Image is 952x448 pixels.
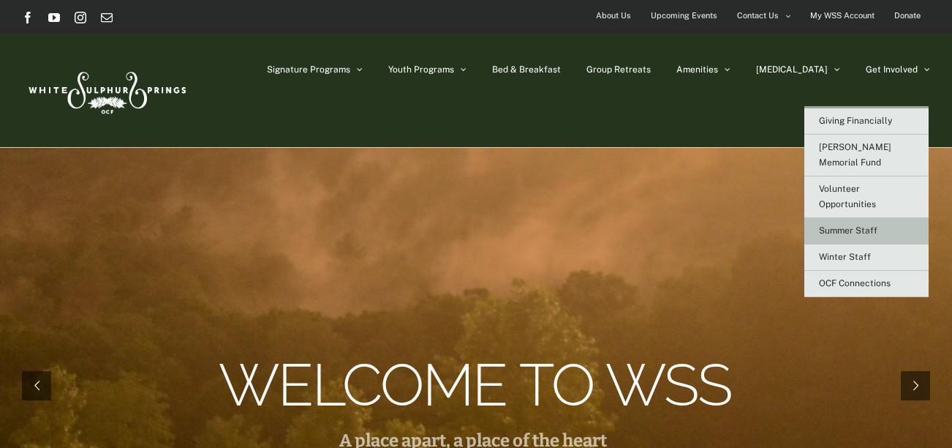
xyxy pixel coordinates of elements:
[866,33,930,106] a: Get Involved
[676,33,730,106] a: Amenities
[756,65,828,74] span: [MEDICAL_DATA]
[676,65,718,74] span: Amenities
[819,142,891,168] span: [PERSON_NAME] Memorial Fund
[596,5,631,26] span: About Us
[819,278,891,288] span: OCF Connections
[804,218,929,244] a: Summer Staff
[819,252,871,262] span: Winter Staff
[866,65,918,74] span: Get Involved
[804,176,929,218] a: Volunteer Opportunities
[492,65,561,74] span: Bed & Breakfast
[804,135,929,176] a: [PERSON_NAME] Memorial Fund
[810,5,874,26] span: My WSS Account
[804,244,929,271] a: Winter Staff
[267,65,350,74] span: Signature Programs
[388,65,454,74] span: Youth Programs
[219,369,731,402] rs-layer: Welcome to WSS
[586,33,651,106] a: Group Retreats
[819,184,876,209] span: Volunteer Opportunities
[756,33,840,106] a: [MEDICAL_DATA]
[586,65,651,74] span: Group Retreats
[492,33,561,106] a: Bed & Breakfast
[894,5,921,26] span: Donate
[267,33,363,106] a: Signature Programs
[804,271,929,297] a: OCF Connections
[388,33,466,106] a: Youth Programs
[737,5,779,26] span: Contact Us
[267,33,930,106] nav: Main Menu
[22,56,190,124] img: White Sulphur Springs Logo
[819,116,892,126] span: Giving Financially
[651,5,717,26] span: Upcoming Events
[804,108,929,135] a: Giving Financially
[819,225,877,236] span: Summer Staff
